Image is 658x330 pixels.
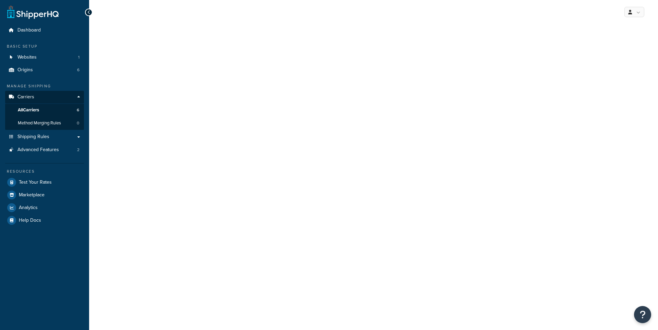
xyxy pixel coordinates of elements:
li: Method Merging Rules [5,117,84,130]
span: All Carriers [18,107,39,113]
a: Advanced Features2 [5,144,84,156]
span: Method Merging Rules [18,120,61,126]
li: Advanced Features [5,144,84,156]
span: Advanced Features [17,147,59,153]
a: Method Merging Rules0 [5,117,84,130]
a: Shipping Rules [5,131,84,143]
span: Carriers [17,94,34,100]
span: Shipping Rules [17,134,49,140]
span: Analytics [19,205,38,211]
span: Test Your Rates [19,180,52,185]
span: 6 [77,67,80,73]
span: 1 [78,54,80,60]
span: 2 [77,147,80,153]
a: Help Docs [5,214,84,227]
span: Websites [17,54,37,60]
a: Origins6 [5,64,84,76]
span: Dashboard [17,27,41,33]
span: Help Docs [19,218,41,223]
div: Manage Shipping [5,83,84,89]
span: 0 [77,120,79,126]
li: Origins [5,64,84,76]
li: Carriers [5,91,84,130]
div: Resources [5,169,84,174]
a: Analytics [5,201,84,214]
span: Marketplace [19,192,45,198]
button: Open Resource Center [634,306,651,323]
a: Carriers [5,91,84,103]
div: Basic Setup [5,44,84,49]
a: Test Your Rates [5,176,84,188]
a: Websites1 [5,51,84,64]
a: Dashboard [5,24,84,37]
a: Marketplace [5,189,84,201]
span: Origins [17,67,33,73]
li: Websites [5,51,84,64]
a: AllCarriers6 [5,104,84,117]
span: 6 [77,107,79,113]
